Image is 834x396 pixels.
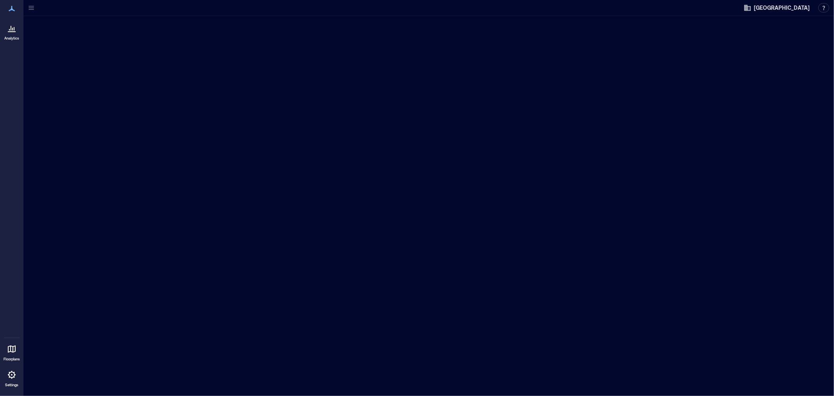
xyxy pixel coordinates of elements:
p: Analytics [4,36,19,41]
a: Floorplans [1,340,22,364]
p: Settings [5,383,18,387]
span: [GEOGRAPHIC_DATA] [754,4,810,12]
a: Analytics [2,19,22,43]
p: Floorplans [4,357,20,362]
button: [GEOGRAPHIC_DATA] [741,2,812,14]
a: Settings [2,365,21,390]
